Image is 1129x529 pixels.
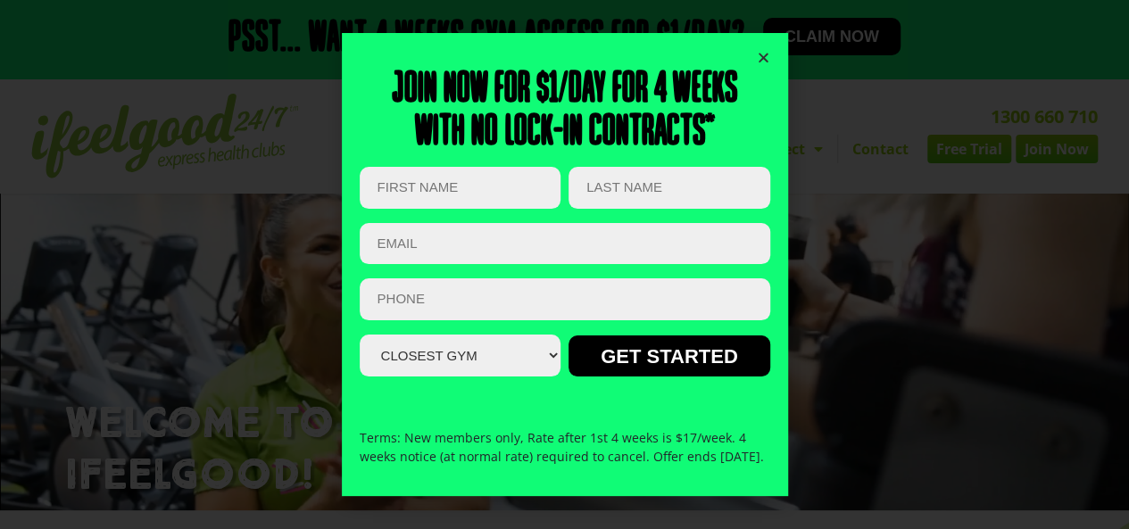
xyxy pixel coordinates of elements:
[360,223,770,265] input: Email
[757,51,770,64] a: Close
[569,335,769,376] input: GET STARTED
[360,428,770,466] p: Terms: New members only, Rate after 1st 4 weeks is $17/week. 4 weeks notice (at normal rate) requ...
[569,167,769,209] input: LAST NAME
[360,167,560,209] input: FIRST NAME
[360,69,770,154] h2: Join now for $1/day for 4 weeks With no lock-in contracts*
[360,278,770,320] input: PHONE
